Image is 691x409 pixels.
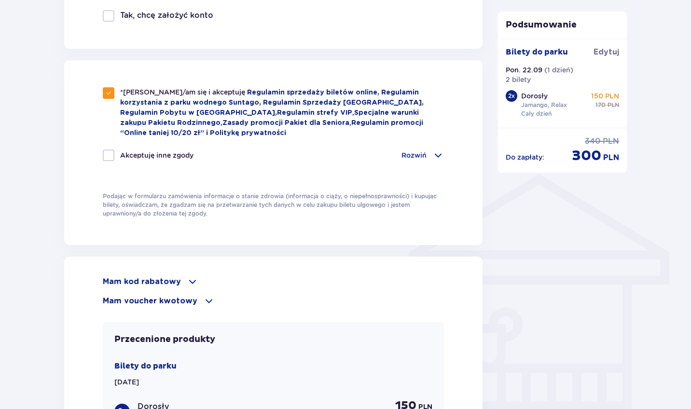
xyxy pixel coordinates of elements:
[521,91,548,101] p: Dorosły
[498,19,627,31] p: Podsumowanie
[103,296,197,306] p: Mam voucher kwotowy
[210,130,286,136] a: Politykę prywatności
[114,361,177,371] p: Bilety do parku
[120,150,193,160] p: Akceptuję inne zgody
[595,101,606,109] p: 170
[506,65,542,75] p: Pon. 22.09
[506,90,517,102] div: 2 x
[506,75,531,84] p: 2 bilety
[608,101,619,109] p: PLN
[263,99,424,106] a: Regulamin Sprzedaży [GEOGRAPHIC_DATA],
[222,120,349,126] a: Zasady promocji Pakiet dla Seniora
[506,152,544,162] p: Do zapłaty :
[591,91,619,101] p: 150 PLN
[506,47,568,57] p: Bilety do parku
[120,10,213,21] p: Tak, chcę założyć konto
[247,89,381,96] a: Regulamin sprzedaży biletów online,
[114,377,139,387] p: [DATE]
[103,276,181,287] p: Mam kod rabatowy
[521,109,552,118] p: Cały dzień
[594,47,619,57] a: Edytuj
[206,130,210,136] span: i
[114,334,215,345] p: Przecenione produkty
[572,147,601,165] p: 300
[603,136,619,147] p: PLN
[521,101,567,109] p: Jamango, Relax
[277,109,352,116] a: Regulamin strefy VIP
[120,109,277,116] a: Regulamin Pobytu w [GEOGRAPHIC_DATA],
[585,136,601,147] p: 340
[544,65,573,75] p: ( 1 dzień )
[120,88,247,96] span: *[PERSON_NAME]/am się i akceptuję
[120,87,444,138] p: , , ,
[103,192,444,218] p: Podając w formularzu zamówienia informacje o stanie zdrowia (informacja o ciąży, o niepełnosprawn...
[401,150,427,160] p: Rozwiń
[603,152,619,163] p: PLN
